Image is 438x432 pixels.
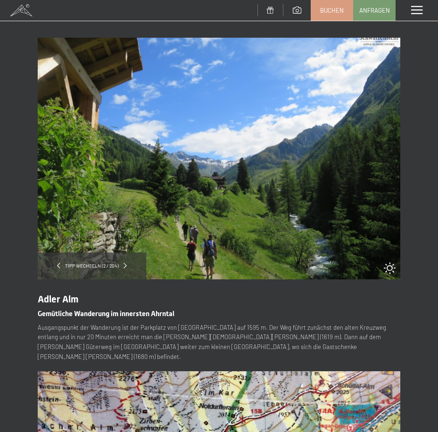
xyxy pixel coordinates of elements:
[38,38,400,279] img: Adler Alm
[311,0,353,20] a: Buchen
[38,293,78,305] span: Adler Alm
[320,6,344,15] span: Buchen
[60,262,124,269] span: Tipp wechseln (2 / 204)
[38,323,400,362] p: Ausgangspunkt der Wanderung ist der Parkplatz von [GEOGRAPHIC_DATA] auf 1595 m. Der Weg führt zun...
[38,310,174,318] span: Gemütliche Wanderung im innersten Ahrntal
[359,6,390,15] span: Anfragen
[354,0,395,20] a: Anfragen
